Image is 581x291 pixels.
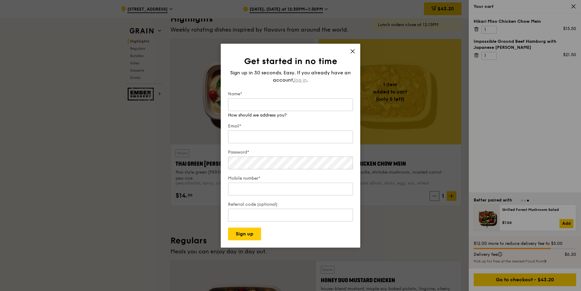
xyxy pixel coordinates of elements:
[228,175,353,181] label: Mobile number*
[228,149,353,155] label: Password*
[228,123,353,129] label: Email*
[228,201,353,208] label: Referral code (optional)
[228,112,353,118] div: How should we address you?
[294,76,307,84] span: log in
[230,70,351,83] span: Sign up in 30 seconds. Easy. If you already have an account,
[228,228,261,240] button: Sign up
[307,77,308,83] span: .
[228,91,353,97] label: Name*
[228,56,353,67] h1: Get started in no time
